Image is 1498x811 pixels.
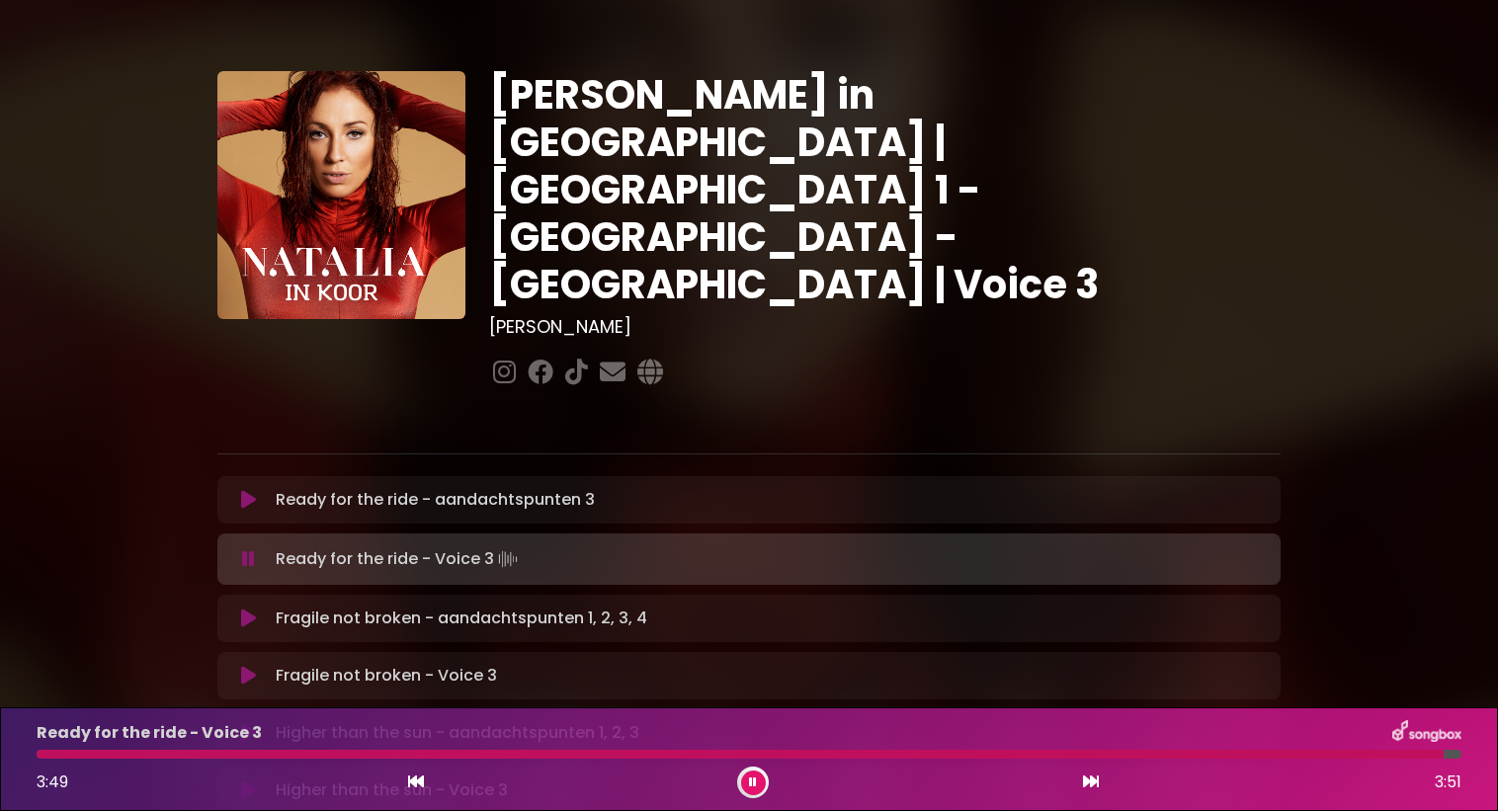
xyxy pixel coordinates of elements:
img: songbox-logo-white.png [1392,720,1461,746]
p: Ready for the ride - aandachtspunten 3 [276,488,595,512]
p: Fragile not broken - Voice 3 [276,664,497,688]
p: Fragile not broken - aandachtspunten 1, 2, 3, 4 [276,607,647,630]
span: 3:51 [1435,770,1461,794]
img: YTVS25JmS9CLUqXqkEhs [217,71,465,319]
p: Ready for the ride - Voice 3 [37,721,262,745]
h1: [PERSON_NAME] in [GEOGRAPHIC_DATA] | [GEOGRAPHIC_DATA] 1 - [GEOGRAPHIC_DATA] - [GEOGRAPHIC_DATA] ... [489,71,1281,308]
img: waveform4.gif [494,545,522,573]
h3: [PERSON_NAME] [489,316,1281,338]
span: 3:49 [37,770,68,793]
p: Ready for the ride - Voice 3 [276,545,522,573]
